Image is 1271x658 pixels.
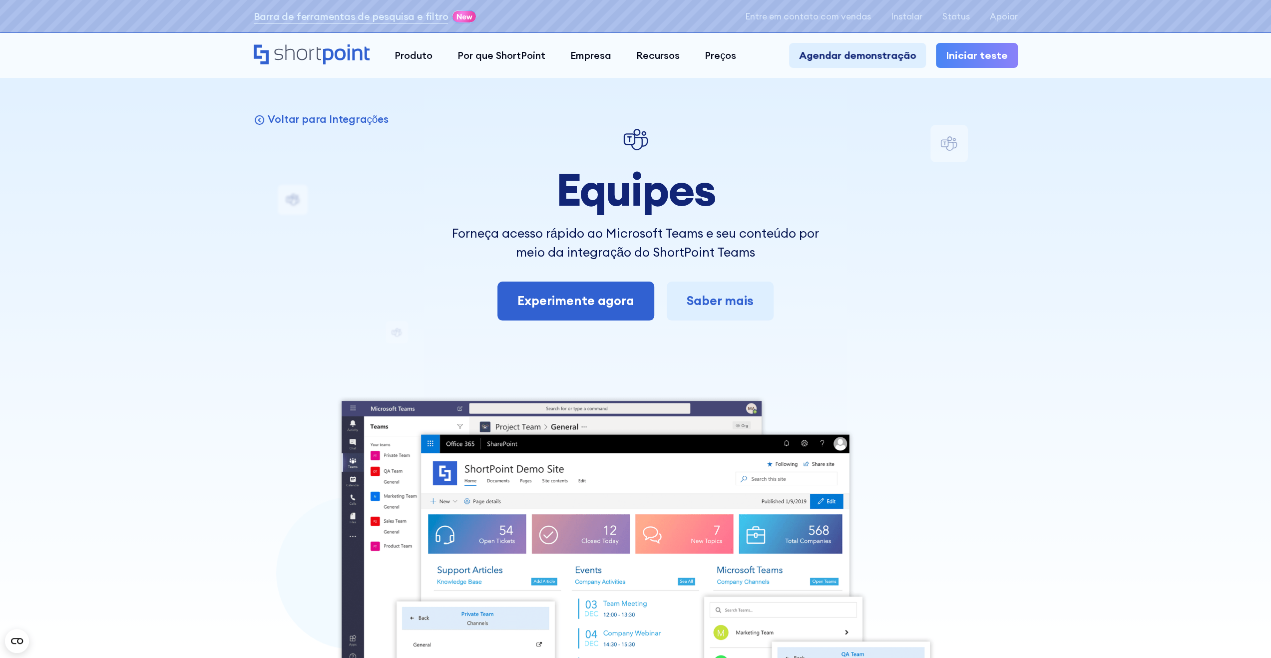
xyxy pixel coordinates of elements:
[558,43,624,68] a: Empresa
[667,282,774,321] a: Saber mais
[254,112,389,126] a: Voltar para Integrações
[636,49,680,61] font: Recursos
[621,125,651,155] img: Equipes
[891,10,922,22] font: Instalar
[570,49,611,61] font: Empresa
[799,49,916,61] font: Agendar demonstração
[745,10,871,22] font: Entre em contato com vendas
[990,11,1018,21] a: Apoiar
[692,43,749,68] a: Preços
[497,282,654,321] a: Experimente agora
[555,161,715,218] font: Equipes
[254,44,370,66] a: Lar
[942,11,970,21] a: Status
[936,43,1018,68] a: Iniciar teste
[1091,542,1271,658] iframe: Widget de bate-papo
[254,10,448,22] font: Barra de ferramentas de pesquisa e filtro
[457,49,545,61] font: Por que ShortPoint
[891,11,922,21] a: Instalar
[990,10,1018,22] font: Apoiar
[946,49,1008,61] font: Iniciar teste
[745,11,871,21] a: Entre em contato com vendas
[452,225,819,260] font: Forneça acesso rápido ao Microsoft Teams e seu conteúdo por meio da integração do ShortPoint Teams
[789,43,926,68] a: Agendar demonstração
[254,9,448,24] a: Barra de ferramentas de pesquisa e filtro
[624,43,692,68] a: Recursos
[395,49,432,61] font: Produto
[268,112,388,126] font: Voltar para Integrações
[517,293,634,309] font: Experimente agora
[445,43,558,68] a: Por que ShortPoint
[382,43,445,68] a: Produto
[5,629,29,653] button: Open CMP widget
[942,10,970,22] font: Status
[705,49,736,61] font: Preços
[687,293,754,309] font: Saber mais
